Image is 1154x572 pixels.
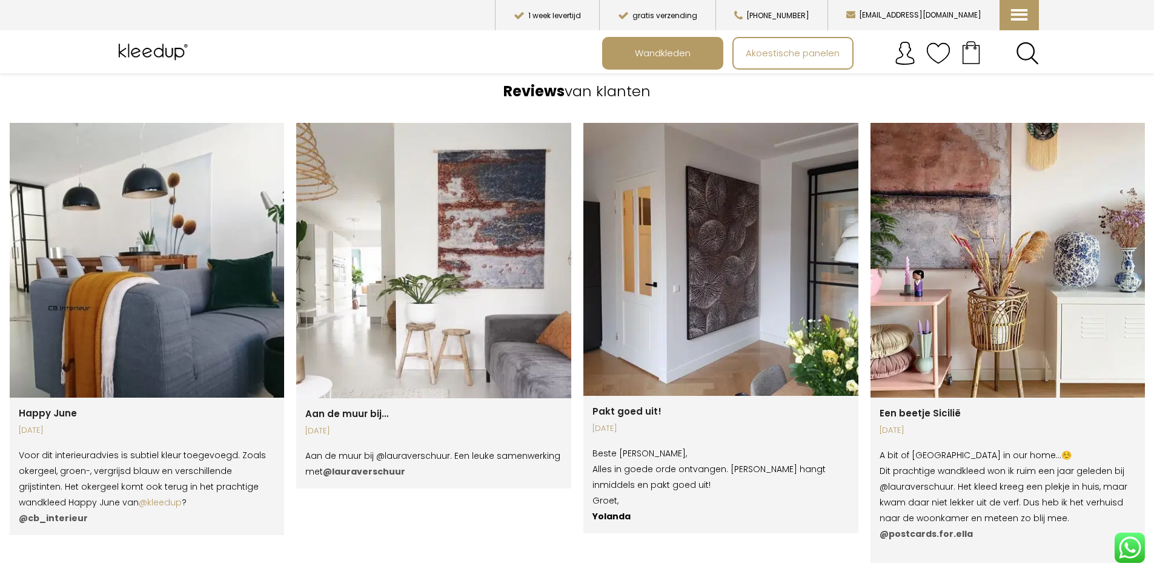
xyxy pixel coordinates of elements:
a: Akoestische panelen [734,38,852,68]
img: Kleedup [116,37,194,67]
div: A bit of [GEOGRAPHIC_DATA] in our home…☺️ [880,447,1136,463]
a: Search [1016,42,1039,65]
div: Beste [PERSON_NAME], [592,445,849,461]
div: [DATE] [305,423,562,439]
a: Pakt goed uit! [592,405,662,418]
div: Groet, [592,493,849,508]
div: [DATE] [19,422,276,438]
a: Happy June [19,407,77,419]
div: [DATE] [880,422,1136,438]
strong: Yolanda [592,510,631,522]
p: Aan de muur bij @lauraverschuur. Een leuke samenwerking met [305,448,562,479]
strong: @cb_interieur [19,512,88,524]
img: account.svg [893,41,917,65]
a: Aan de muur bij… [305,407,388,420]
span: Akoestische panelen [739,42,846,65]
a: Wandkleden [603,38,722,68]
strong: Reviews [503,81,565,101]
div: [DATE] [592,421,849,436]
span: ? [19,496,187,524]
a: Een beetje Sicilië [880,407,961,419]
span: Wandkleden [628,42,697,65]
a: Your cart [950,37,992,67]
img: verlanglijstje.svg [926,41,950,65]
h2: van klanten [9,81,1145,102]
div: Dit prachtige wandkleed won ik ruim een jaar geleden bij @lauraverschuur. Het kleed kreeg een ple... [880,463,1136,526]
strong: @postcards.for.ella [880,528,973,540]
div: Alles in goede orde ontvangen. [PERSON_NAME] hangt inmiddels en pakt goed uit! [592,461,849,493]
nav: Main menu [602,37,1048,70]
span: Voor dit interieuradvies is subtiel kleur toegevoegd. Zoals okergeel, groen-, vergrijsd blauw en ... [19,449,266,508]
span: @lauraverschuur [323,465,405,478]
a: @kleedup [139,496,182,508]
